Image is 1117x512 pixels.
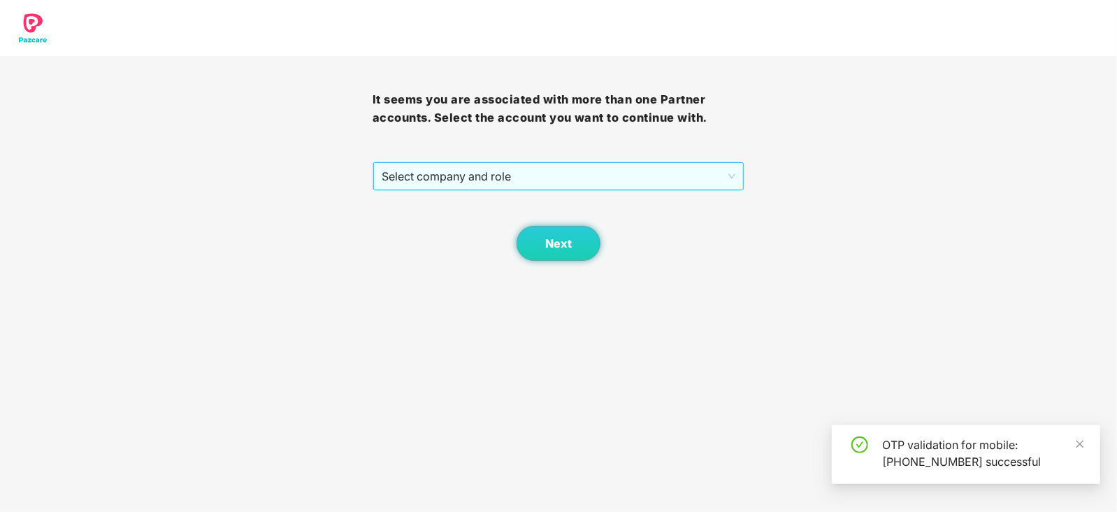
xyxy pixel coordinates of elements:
h3: It seems you are associated with more than one Partner accounts. Select the account you want to c... [373,91,745,127]
span: Next [545,237,572,250]
span: Select company and role [382,163,736,190]
span: check-circle [851,436,868,453]
span: close [1075,439,1085,449]
div: OTP validation for mobile: [PHONE_NUMBER] successful [882,436,1083,470]
button: Next [517,226,600,261]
